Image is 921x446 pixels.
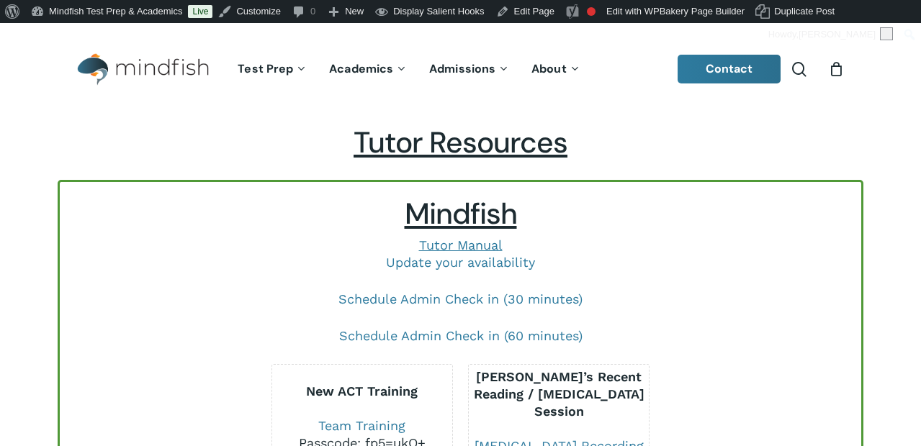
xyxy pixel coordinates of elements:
span: Admissions [429,61,495,76]
nav: Main Menu [227,42,591,96]
span: Academics [329,61,393,76]
a: Team Training [318,418,405,433]
a: Howdy, [763,23,899,46]
a: Test Prep [227,63,318,76]
a: About [521,63,592,76]
a: Contact [678,55,781,83]
span: Mindfish [405,195,517,233]
a: Tutor Manual [419,237,503,252]
span: Tutor Resources [354,124,567,162]
div: Focus keyphrase not set [587,7,596,16]
a: Admissions [418,63,521,76]
span: Contact [706,61,753,76]
header: Main Menu [58,42,863,96]
span: [PERSON_NAME] [799,29,876,40]
a: Academics [318,63,418,76]
span: About [531,61,567,76]
b: [PERSON_NAME]’s Recent Reading / [MEDICAL_DATA] Session [474,369,644,419]
a: Update your availability [386,255,535,270]
a: Schedule Admin Check in (30 minutes) [338,291,583,306]
a: Live [188,5,212,18]
a: Schedule Admin Check in (60 minutes) [339,328,583,343]
b: New ACT Training [306,383,418,399]
span: Test Prep [238,61,293,76]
